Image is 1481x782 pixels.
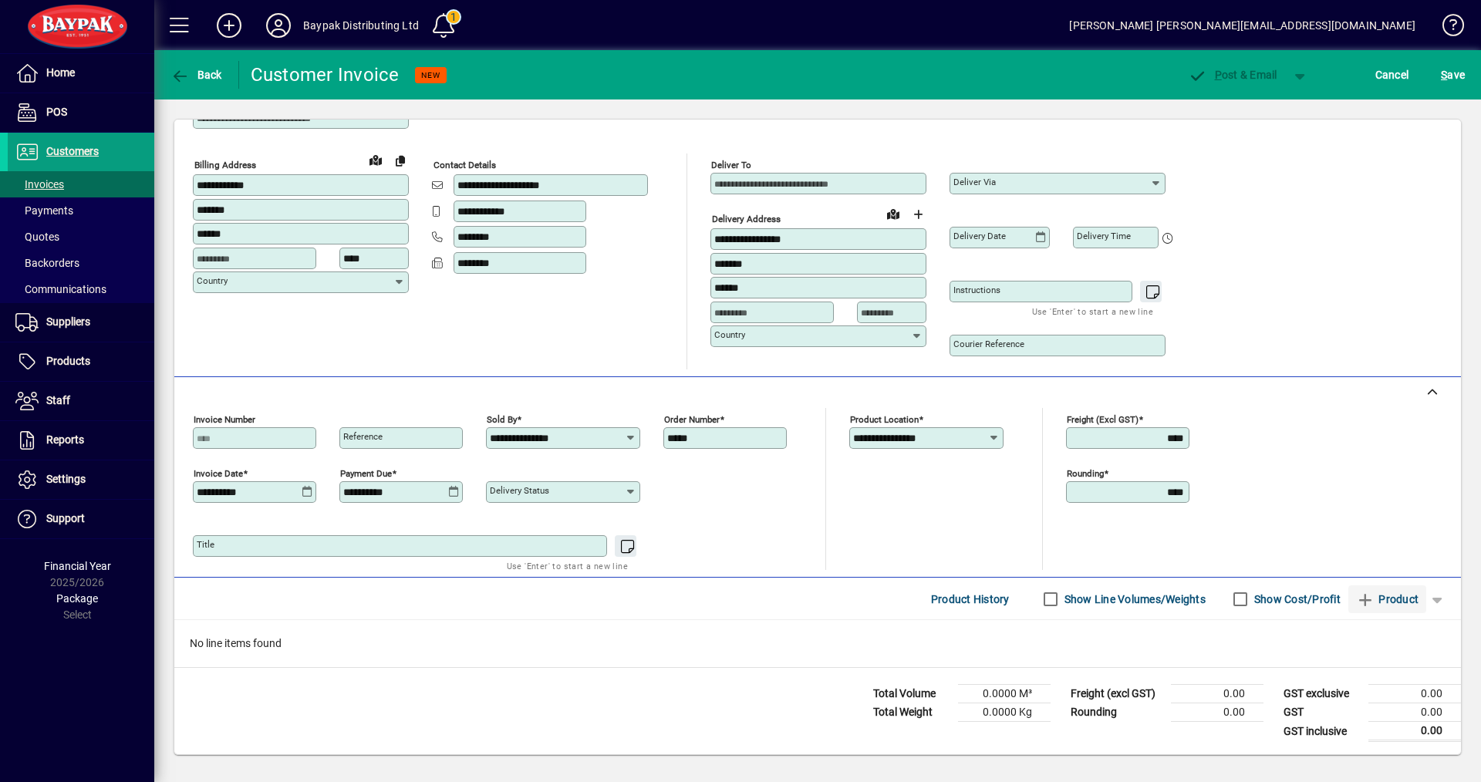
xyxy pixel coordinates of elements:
div: No line items found [174,620,1461,667]
mat-label: Country [197,275,228,286]
div: [PERSON_NAME] [PERSON_NAME][EMAIL_ADDRESS][DOMAIN_NAME] [1069,13,1415,38]
button: Back [167,61,226,89]
td: Total Weight [865,703,958,722]
td: 0.0000 Kg [958,703,1051,722]
a: POS [8,93,154,132]
td: 0.00 [1171,703,1263,722]
span: ost & Email [1188,69,1277,81]
a: Settings [8,460,154,499]
span: Suppliers [46,315,90,328]
td: GST exclusive [1276,685,1368,703]
button: Post & Email [1180,61,1285,89]
span: Staff [46,394,70,406]
td: GST inclusive [1276,722,1368,741]
span: Home [46,66,75,79]
td: Freight (excl GST) [1063,685,1171,703]
td: 0.00 [1368,722,1461,741]
td: Total Volume [865,685,958,703]
span: NEW [421,70,440,80]
span: Quotes [15,231,59,243]
a: Payments [8,197,154,224]
mat-label: Reference [343,431,383,442]
span: Products [46,355,90,367]
span: Settings [46,473,86,485]
span: Invoices [15,178,64,190]
mat-label: Delivery time [1077,231,1131,241]
span: Cancel [1375,62,1409,87]
mat-hint: Use 'Enter' to start a new line [1032,302,1153,320]
mat-hint: Use 'Enter' to start a new line [507,557,628,575]
button: Choose address [906,202,930,227]
span: Communications [15,283,106,295]
span: Payments [15,204,73,217]
mat-label: Title [197,539,214,550]
td: Rounding [1063,703,1171,722]
a: Products [8,342,154,381]
a: Reports [8,421,154,460]
mat-label: Courier Reference [953,339,1024,349]
a: Support [8,500,154,538]
span: Product [1356,587,1419,612]
span: Product History [931,587,1010,612]
mat-label: Delivery date [953,231,1006,241]
mat-label: Delivery status [490,485,549,496]
a: View on map [363,147,388,172]
mat-label: Payment due [340,468,392,479]
span: Customers [46,145,99,157]
button: Save [1437,61,1469,89]
a: Knowledge Base [1431,3,1462,53]
mat-label: Product location [850,414,919,425]
mat-label: Deliver To [711,160,751,170]
mat-label: Country [714,329,745,340]
span: Financial Year [44,560,111,572]
button: Product [1348,585,1426,613]
div: Customer Invoice [251,62,400,87]
a: Invoices [8,171,154,197]
span: Backorders [15,257,79,269]
span: POS [46,106,67,118]
app-page-header-button: Back [154,61,239,89]
td: 0.00 [1171,685,1263,703]
span: Back [170,69,222,81]
td: 0.00 [1368,685,1461,703]
span: Package [56,592,98,605]
button: Cancel [1371,61,1413,89]
a: Staff [8,382,154,420]
td: GST [1276,703,1368,722]
a: Quotes [8,224,154,250]
td: 0.0000 M³ [958,685,1051,703]
mat-label: Sold by [487,414,517,425]
span: S [1441,69,1447,81]
button: Product History [925,585,1016,613]
a: View on map [881,201,906,226]
span: Support [46,512,85,524]
mat-label: Invoice date [194,468,243,479]
mat-label: Instructions [953,285,1000,295]
label: Show Line Volumes/Weights [1061,592,1206,607]
a: Home [8,54,154,93]
mat-label: Deliver via [953,177,996,187]
span: ave [1441,62,1465,87]
a: Backorders [8,250,154,276]
mat-label: Order number [664,414,720,425]
mat-label: Rounding [1067,468,1104,479]
span: Reports [46,433,84,446]
button: Profile [254,12,303,39]
td: 0.00 [1368,703,1461,722]
button: Copy to Delivery address [388,148,413,173]
a: Suppliers [8,303,154,342]
label: Show Cost/Profit [1251,592,1341,607]
a: Communications [8,276,154,302]
mat-label: Invoice number [194,414,255,425]
button: Add [204,12,254,39]
div: Baypak Distributing Ltd [303,13,419,38]
span: P [1215,69,1222,81]
mat-label: Freight (excl GST) [1067,414,1139,425]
